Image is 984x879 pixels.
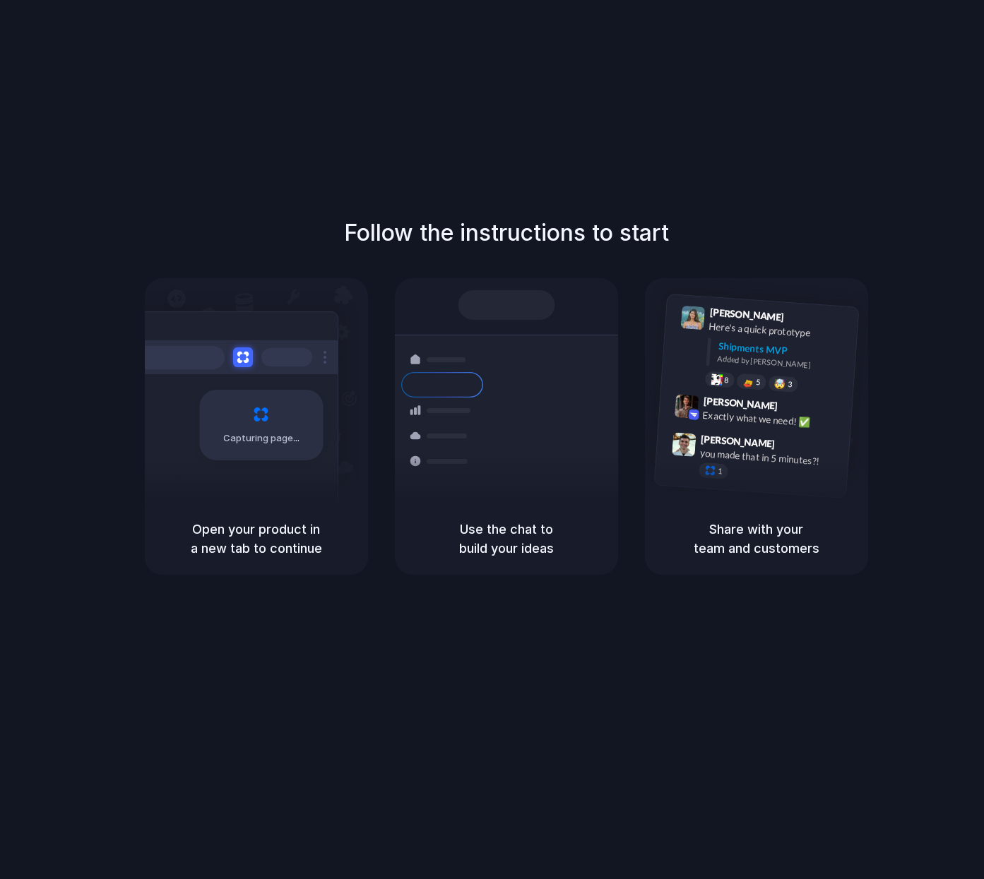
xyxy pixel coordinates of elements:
[708,319,849,343] div: Here's a quick prototype
[781,400,810,417] span: 9:42 AM
[773,378,786,389] div: 🤯
[788,311,817,328] span: 9:41 AM
[723,376,728,384] span: 8
[779,438,808,455] span: 9:47 AM
[755,378,760,386] span: 5
[787,381,792,388] span: 3
[702,408,843,432] div: Exactly what we need! ✅
[162,520,351,558] h5: Open your product in a new tab to continue
[700,431,775,452] span: [PERSON_NAME]
[717,353,847,373] div: Added by [PERSON_NAME]
[718,339,848,362] div: Shipments MVP
[717,467,722,475] span: 1
[412,520,601,558] h5: Use the chat to build your ideas
[662,520,851,558] h5: Share with your team and customers
[699,446,841,470] div: you made that in 5 minutes?!
[703,393,778,414] span: [PERSON_NAME]
[223,431,302,446] span: Capturing page
[344,216,669,250] h1: Follow the instructions to start
[709,304,784,325] span: [PERSON_NAME]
